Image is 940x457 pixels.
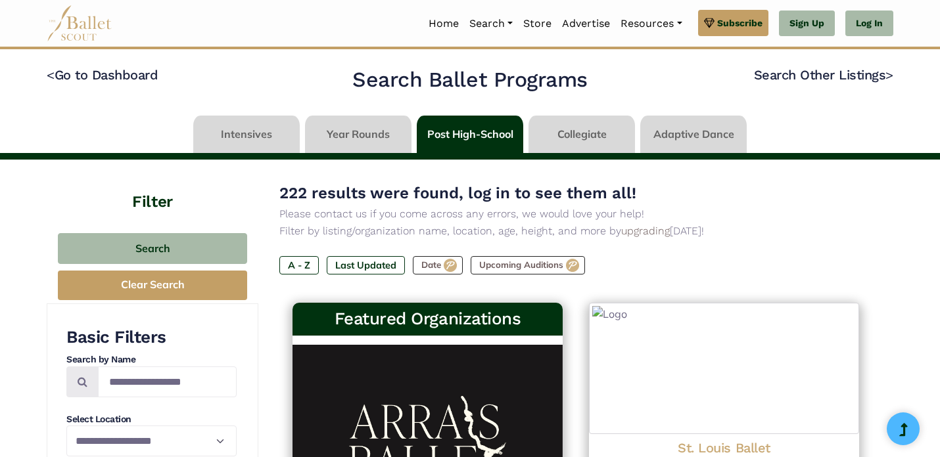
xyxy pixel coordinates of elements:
[704,16,715,30] img: gem.svg
[66,326,237,349] h3: Basic Filters
[413,256,463,274] label: Date
[698,10,768,36] a: Subscribe
[58,233,247,264] button: Search
[599,439,849,456] h4: St. Louis Ballet
[66,413,237,426] h4: Select Location
[779,11,835,37] a: Sign Up
[66,353,237,366] h4: Search by Name
[885,66,893,83] code: >
[279,184,636,202] span: 222 results were found, log in to see them all!
[526,116,638,153] li: Collegiate
[471,256,585,274] label: Upcoming Auditions
[557,10,615,37] a: Advertise
[754,67,893,83] a: Search Other Listings>
[47,67,158,83] a: <Go to Dashboard
[279,256,319,274] label: A - Z
[589,303,859,434] img: Logo
[279,223,872,240] p: Filter by listing/organization name, location, age, height, and more by [DATE]!
[98,366,237,397] input: Search by names...
[303,308,552,330] h3: Featured Organizations
[191,116,302,153] li: Intensives
[327,256,405,274] label: Last Updated
[518,10,557,37] a: Store
[621,225,670,237] a: upgrading
[845,11,893,37] a: Log In
[464,10,518,37] a: Search
[58,271,247,300] button: Clear Search
[717,16,763,30] span: Subscribe
[638,116,749,153] li: Adaptive Dance
[423,10,464,37] a: Home
[302,116,414,153] li: Year Rounds
[47,160,258,213] h4: Filter
[414,116,526,153] li: Post High-School
[279,206,872,223] p: Please contact us if you come across any errors, we would love your help!
[47,66,55,83] code: <
[352,66,587,94] h2: Search Ballet Programs
[615,10,687,37] a: Resources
